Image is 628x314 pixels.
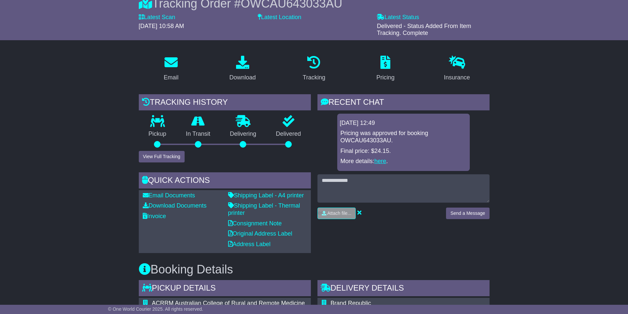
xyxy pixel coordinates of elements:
[303,73,325,82] div: Tracking
[228,220,282,227] a: Consignment Note
[258,14,301,21] label: Latest Location
[317,280,490,298] div: Delivery Details
[228,230,292,237] a: Original Address Label
[228,192,304,199] a: Shipping Label - A4 printer
[229,73,256,82] div: Download
[266,130,311,138] p: Delivered
[444,73,470,82] div: Insurance
[108,306,203,312] span: © One World Courier 2025. All rights reserved.
[440,53,474,84] a: Insurance
[341,158,466,165] p: More details: .
[376,73,395,82] div: Pricing
[143,202,207,209] a: Download Documents
[372,53,399,84] a: Pricing
[139,23,184,29] span: [DATE] 10:58 AM
[377,23,471,37] span: Delivered - Status Added From Item Tracking. Complete
[139,14,175,21] label: Latest Scan
[340,120,467,127] div: [DATE] 12:49
[341,130,466,144] p: Pricing was approved for booking OWCAU643033AU.
[164,73,178,82] div: Email
[139,151,185,162] button: View Full Tracking
[377,14,419,21] label: Latest Status
[159,53,183,84] a: Email
[143,213,166,219] a: Invoice
[341,148,466,155] p: Final price: $24.15.
[139,94,311,112] div: Tracking history
[228,202,300,216] a: Shipping Label - Thermal printer
[317,94,490,112] div: RECENT CHAT
[298,53,329,84] a: Tracking
[139,172,311,190] div: Quick Actions
[225,53,260,84] a: Download
[446,208,489,219] button: Send a Message
[374,158,386,164] a: here
[152,300,305,306] span: ACRRM Australian College of Rural and Remote Medicine
[331,300,371,306] span: Brand Republic
[139,130,176,138] p: Pickup
[228,241,271,247] a: Address Label
[139,280,311,298] div: Pickup Details
[139,263,490,276] h3: Booking Details
[220,130,266,138] p: Delivering
[176,130,220,138] p: In Transit
[143,192,195,199] a: Email Documents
